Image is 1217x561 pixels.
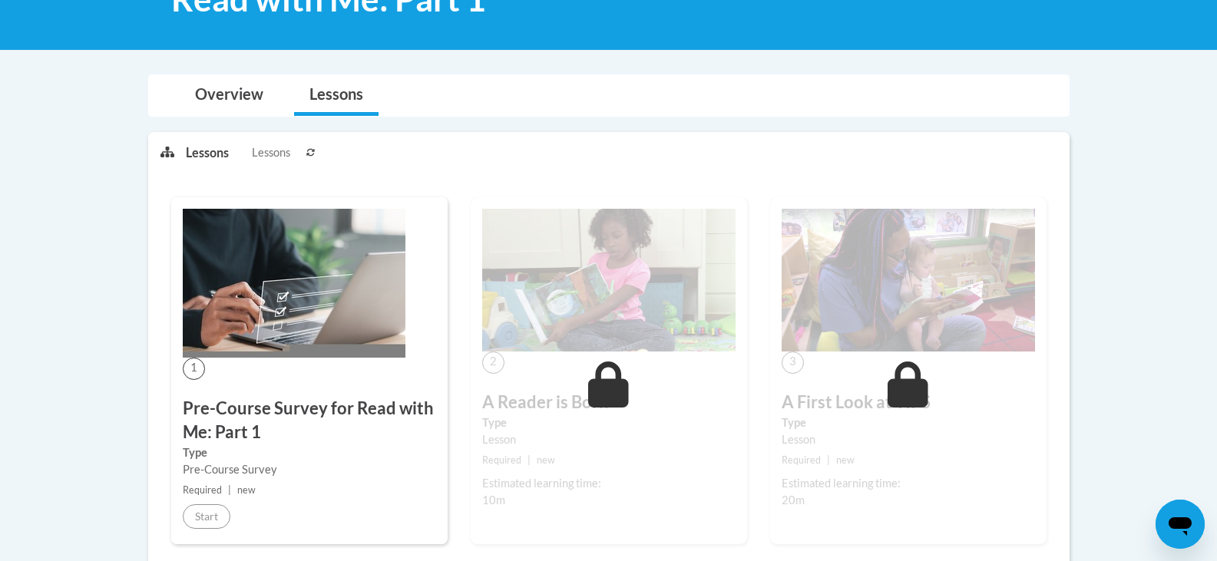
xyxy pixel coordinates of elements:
span: Lessons [252,144,290,161]
span: | [827,454,830,466]
span: new [237,484,256,496]
h3: A Reader is Born [482,391,736,414]
div: Pre-Course Survey [183,461,436,478]
img: Course Image [482,209,736,351]
span: Required [482,454,521,466]
span: 3 [782,351,804,374]
h3: A First Look at TIPS [782,391,1035,414]
span: new [836,454,855,466]
span: Required [782,454,821,466]
a: Lessons [294,75,379,116]
div: Lesson [782,431,1035,448]
div: Estimated learning time: [482,475,736,492]
label: Type [482,414,736,431]
p: Lessons [186,144,229,161]
img: Course Image [183,209,405,358]
span: 20m [782,493,805,507]
img: Course Image [782,209,1035,351]
span: | [527,454,531,466]
button: Start [183,504,230,529]
span: 1 [183,358,205,380]
label: Type [183,444,436,461]
span: Required [183,484,222,496]
label: Type [782,414,1035,431]
span: new [537,454,555,466]
span: 10m [482,493,505,507]
span: | [228,484,231,496]
div: Lesson [482,431,736,448]
iframe: Button to launch messaging window [1156,500,1205,549]
div: Estimated learning time: [782,475,1035,492]
span: 2 [482,351,504,374]
a: Overview [180,75,279,116]
h3: Pre-Course Survey for Read with Me: Part 1 [183,397,436,444]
